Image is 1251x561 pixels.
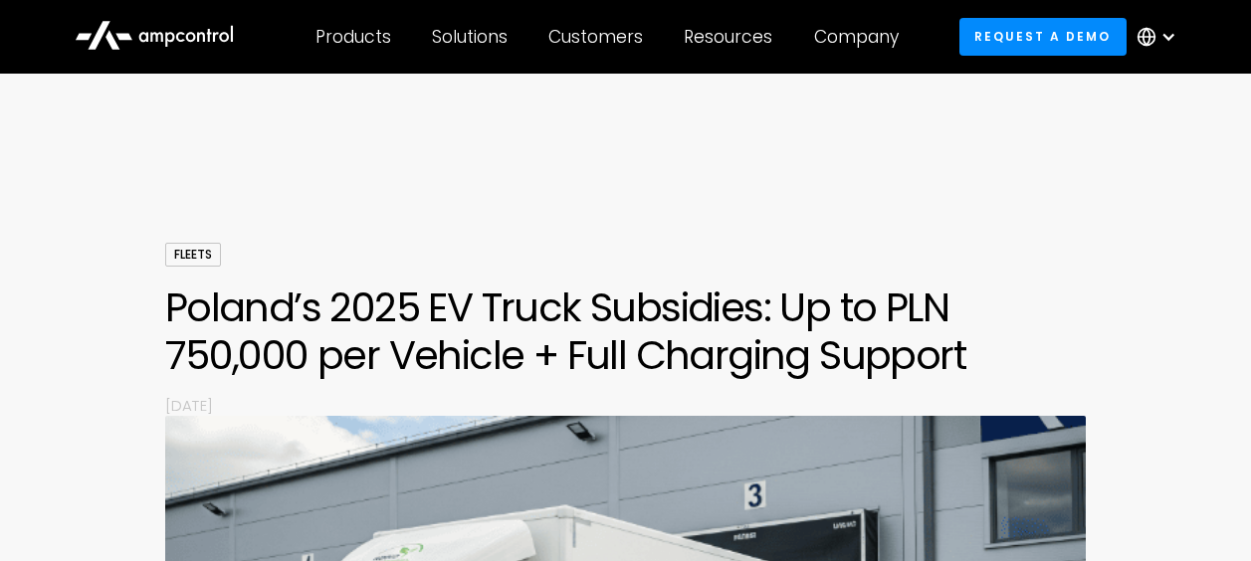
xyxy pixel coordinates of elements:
[432,26,508,48] div: Solutions
[165,395,1087,416] p: [DATE]
[959,18,1127,55] a: Request a demo
[684,26,772,48] div: Resources
[165,243,221,267] div: Fleets
[165,283,1087,379] h1: Poland’s 2025 EV Truck Subsidies: Up to PLN 750,000 per Vehicle + Full Charging Support
[548,26,643,48] div: Customers
[315,26,391,48] div: Products
[814,26,899,48] div: Company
